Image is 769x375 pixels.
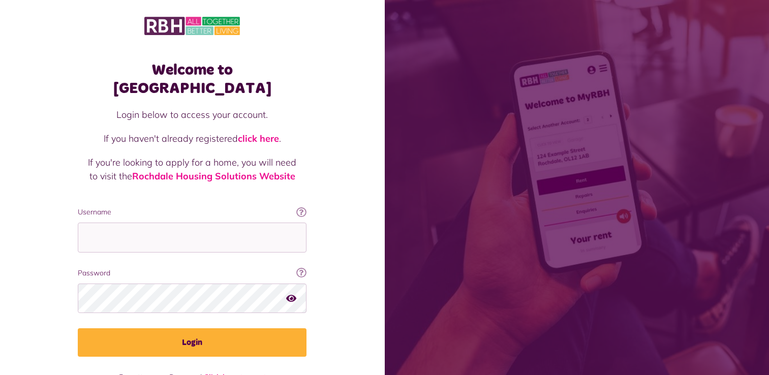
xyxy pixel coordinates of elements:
label: Username [78,207,306,217]
p: If you're looking to apply for a home, you will need to visit the [88,155,296,183]
button: Login [78,328,306,357]
p: If you haven't already registered . [88,132,296,145]
p: Login below to access your account. [88,108,296,121]
a: Rochdale Housing Solutions Website [132,170,295,182]
img: MyRBH [144,15,240,37]
label: Password [78,268,306,278]
h1: Welcome to [GEOGRAPHIC_DATA] [78,61,306,98]
a: click here [238,133,279,144]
